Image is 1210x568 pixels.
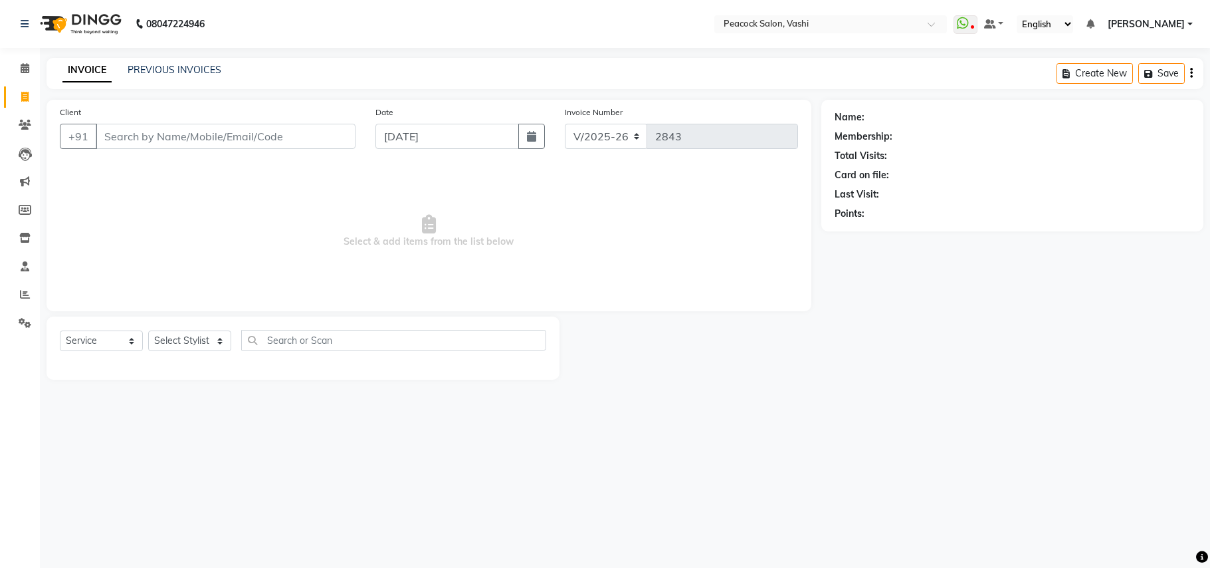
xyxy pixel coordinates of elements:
[835,188,879,202] div: Last Visit:
[835,110,864,124] div: Name:
[1108,17,1185,31] span: [PERSON_NAME]
[62,59,112,82] a: INVOICE
[60,165,798,298] span: Select & add items from the list below
[60,124,97,149] button: +91
[835,207,864,221] div: Points:
[1138,63,1185,84] button: Save
[375,106,393,118] label: Date
[835,168,889,182] div: Card on file:
[835,130,892,144] div: Membership:
[128,64,221,76] a: PREVIOUS INVOICES
[1057,63,1133,84] button: Create New
[835,149,887,163] div: Total Visits:
[34,5,125,43] img: logo
[146,5,205,43] b: 08047224946
[241,330,546,351] input: Search or Scan
[96,124,355,149] input: Search by Name/Mobile/Email/Code
[60,106,81,118] label: Client
[565,106,623,118] label: Invoice Number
